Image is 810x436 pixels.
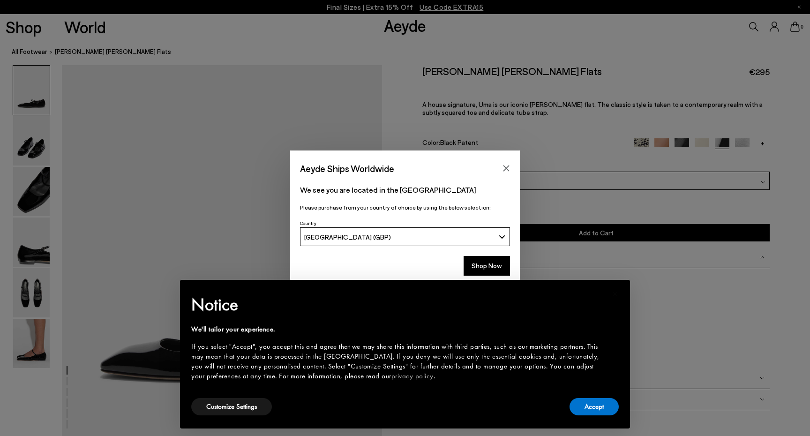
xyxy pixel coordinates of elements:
[300,184,510,195] p: We see you are located in the [GEOGRAPHIC_DATA]
[612,286,618,301] span: ×
[191,293,604,317] h2: Notice
[191,342,604,381] div: If you select "Accept", you accept this and agree that we may share this information with third p...
[464,256,510,276] button: Shop Now
[570,398,619,415] button: Accept
[191,398,272,415] button: Customize Settings
[300,220,316,226] span: Country
[300,160,394,177] span: Aeyde Ships Worldwide
[391,371,434,381] a: privacy policy
[300,203,510,212] p: Please purchase from your country of choice by using the below selection:
[191,324,604,334] div: We'll tailor your experience.
[604,283,626,305] button: Close this notice
[304,233,391,241] span: [GEOGRAPHIC_DATA] (GBP)
[499,161,513,175] button: Close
